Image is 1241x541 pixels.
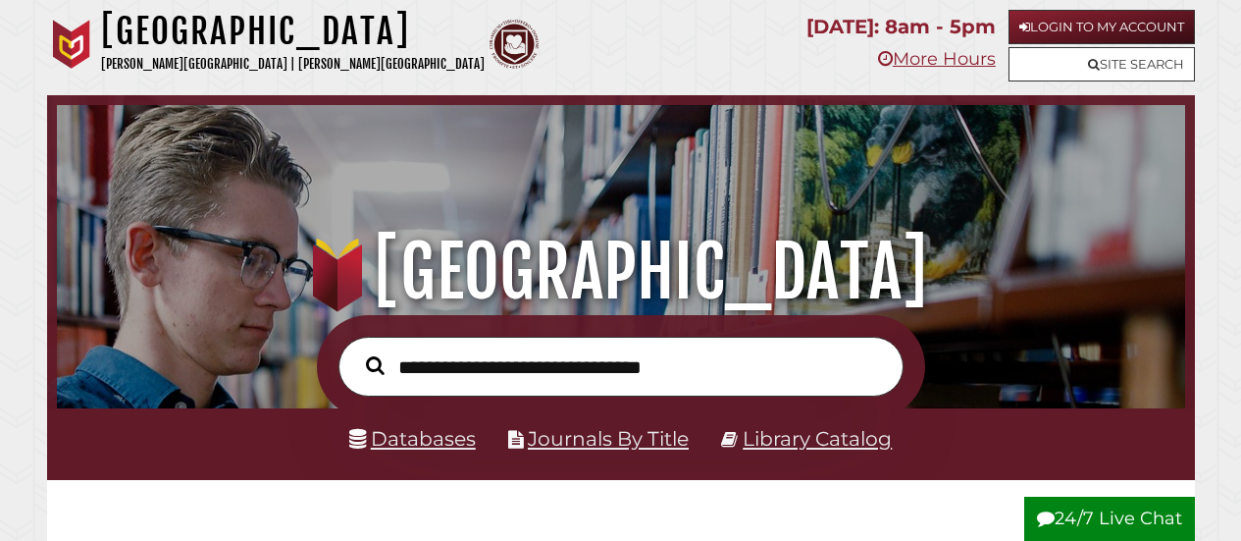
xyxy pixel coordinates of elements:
[528,426,689,451] a: Journals By Title
[75,229,1165,315] h1: [GEOGRAPHIC_DATA]
[1008,10,1195,44] a: Login to My Account
[356,352,394,380] button: Search
[878,48,996,70] a: More Hours
[101,53,485,76] p: [PERSON_NAME][GEOGRAPHIC_DATA] | [PERSON_NAME][GEOGRAPHIC_DATA]
[349,426,476,451] a: Databases
[490,20,539,69] img: Calvin Theological Seminary
[47,20,96,69] img: Calvin University
[366,355,385,375] i: Search
[101,10,485,53] h1: [GEOGRAPHIC_DATA]
[806,10,996,44] p: [DATE]: 8am - 5pm
[743,426,892,451] a: Library Catalog
[1008,47,1195,81] a: Site Search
